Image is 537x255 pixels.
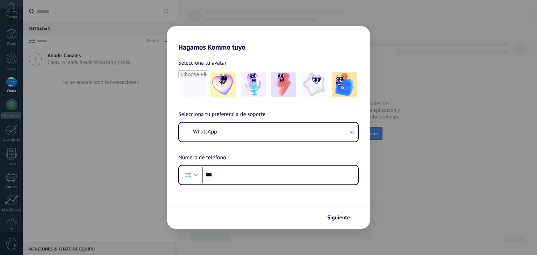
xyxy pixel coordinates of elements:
[178,153,226,162] span: Número de teléfono
[193,128,217,135] span: WhatsApp
[324,212,359,224] button: Siguiente
[167,26,370,51] h2: Hagamos Kommo tuyo
[327,215,350,220] span: Siguiente
[181,168,194,182] div: Argentina: + 54
[178,110,266,119] span: Selecciona tu preferencia de soporte
[332,72,357,97] img: -5.jpeg
[178,58,227,67] span: Selecciona tu avatar
[210,72,236,97] img: -1.jpeg
[179,123,358,141] button: WhatsApp
[271,72,296,97] img: -3.jpeg
[241,72,266,97] img: -2.jpeg
[301,72,327,97] img: -4.jpeg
